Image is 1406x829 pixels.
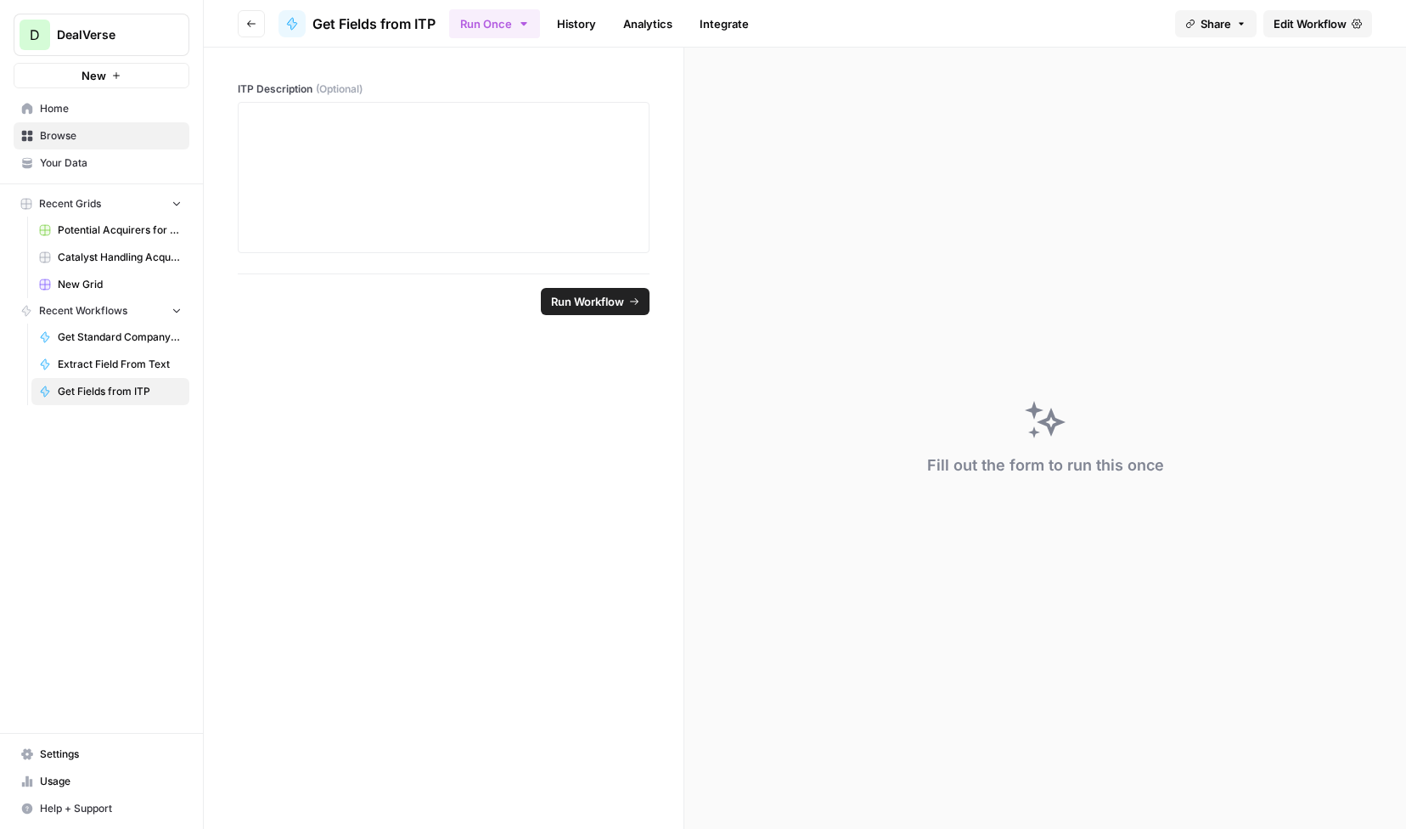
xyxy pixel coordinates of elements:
a: Get Fields from ITP [31,378,189,405]
button: New [14,63,189,88]
span: (Optional) [316,82,363,97]
span: Catalyst Handling Acquisitions [58,250,182,265]
span: Share [1201,15,1231,32]
a: Usage [14,768,189,795]
span: Extract Field From Text [58,357,182,372]
button: Run Once [449,9,540,38]
a: Get Fields from ITP [278,10,436,37]
span: D [30,25,40,45]
span: Browse [40,128,182,144]
span: Help + Support [40,801,182,816]
button: Recent Workflows [14,298,189,324]
button: Run Workflow [541,288,650,315]
span: Get Fields from ITP [312,14,436,34]
a: Integrate [689,10,759,37]
a: Edit Workflow [1263,10,1372,37]
label: ITP Description [238,82,650,97]
span: Potential Acquirers for Deep Instinct [58,223,182,238]
a: Analytics [613,10,683,37]
button: Workspace: DealVerse [14,14,189,56]
span: Usage [40,774,182,789]
span: Home [40,101,182,116]
span: New [82,67,106,84]
div: Fill out the form to run this once [927,454,1164,477]
span: Edit Workflow [1274,15,1347,32]
span: DealVerse [57,26,160,43]
span: Recent Workflows [39,303,127,319]
button: Help + Support [14,795,189,822]
a: Catalyst Handling Acquisitions [31,244,189,271]
a: History [547,10,606,37]
a: Potential Acquirers for Deep Instinct [31,217,189,244]
a: Your Data [14,149,189,177]
a: Extract Field From Text [31,351,189,378]
span: Get Fields from ITP [58,384,182,399]
span: Get Standard Company Field by Name and Domain [58,330,182,345]
span: Run Workflow [551,293,624,310]
a: Settings [14,741,189,768]
a: Get Standard Company Field by Name and Domain [31,324,189,351]
a: Browse [14,122,189,149]
span: Recent Grids [39,196,101,211]
span: New Grid [58,277,182,292]
span: Your Data [40,155,182,171]
span: Settings [40,747,182,762]
button: Recent Grids [14,191,189,217]
a: Home [14,95,189,122]
a: New Grid [31,271,189,298]
button: Share [1175,10,1257,37]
